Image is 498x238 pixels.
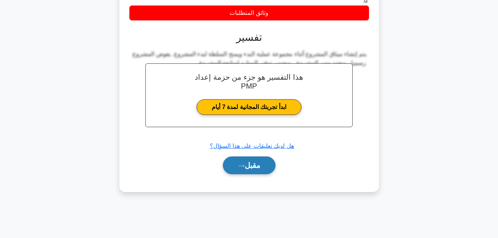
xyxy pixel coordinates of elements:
div: وثائق المتطلبات [129,5,369,21]
a: هل لديك تعليقات على هذا السؤال؟ [210,143,294,149]
a: ابدأ تجربتك المجانية لمدة 7 أيام [197,99,301,115]
div: يتم إنشاء ميثاق المشروع أثناء مجموعة عملية البدء ويمنح السلطة لبدء المشروع. يفوض المشروع رسميا ، ... [132,50,366,67]
button: مقبل [223,156,276,174]
font: مقبل [245,161,260,169]
h3: تفسير [133,31,365,44]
